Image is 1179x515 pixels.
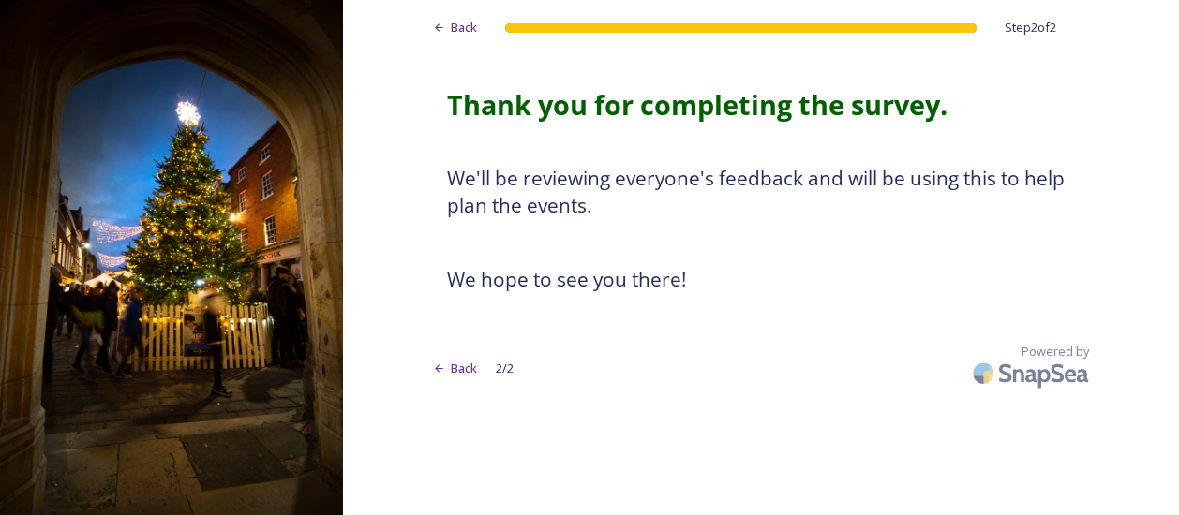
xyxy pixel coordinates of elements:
[967,351,1098,395] img: SnapSea Logo
[447,266,1075,294] h3: We hope to see you there!
[447,165,1075,220] h3: We'll be reviewing everyone's feedback and will be using this to help plan the events.
[496,360,514,377] span: 2 / 2
[1005,19,1056,37] span: Step 2 of 2
[1022,343,1089,360] span: Powered by
[451,360,477,377] span: Back
[451,19,477,37] span: Back
[447,86,948,123] strong: Thank you for completing the survey.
